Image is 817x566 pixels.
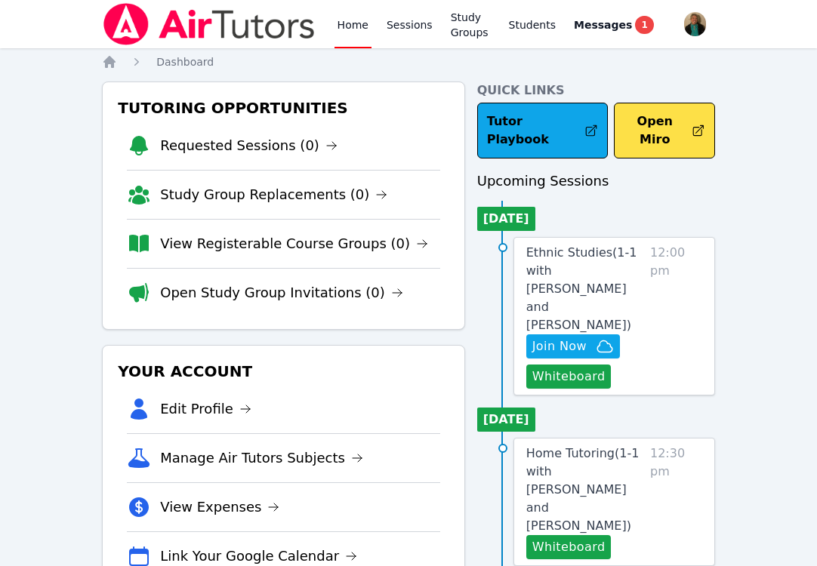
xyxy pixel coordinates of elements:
button: Whiteboard [526,535,612,559]
img: Air Tutors [102,3,316,45]
a: View Expenses [160,497,279,518]
span: 1 [635,16,653,34]
h3: Tutoring Opportunities [115,94,452,122]
a: Dashboard [156,54,214,69]
a: Edit Profile [160,398,251,420]
span: Messages [574,17,632,32]
h3: Your Account [115,358,452,385]
a: Requested Sessions (0) [160,135,338,156]
button: Whiteboard [526,365,612,389]
span: Dashboard [156,56,214,68]
a: View Registerable Course Groups (0) [160,233,428,254]
a: Tutor Playbook [477,103,609,158]
span: Ethnic Studies ( 1-1 with [PERSON_NAME] and [PERSON_NAME] ) [526,245,637,332]
a: Study Group Replacements (0) [160,184,387,205]
li: [DATE] [477,207,535,231]
h4: Quick Links [477,82,715,100]
nav: Breadcrumb [102,54,715,69]
a: Home Tutoring(1-1 with [PERSON_NAME] and [PERSON_NAME]) [526,444,644,535]
a: Manage Air Tutors Subjects [160,448,363,469]
span: 12:00 pm [650,244,702,389]
span: Home Tutoring ( 1-1 with [PERSON_NAME] and [PERSON_NAME] ) [526,446,640,533]
button: Open Miro [614,103,714,158]
h3: Upcoming Sessions [477,171,715,192]
span: Join Now [532,337,587,355]
li: [DATE] [477,408,535,432]
a: Open Study Group Invitations (0) [160,282,403,303]
span: 12:30 pm [650,444,702,559]
button: Join Now [526,334,620,358]
a: Ethnic Studies(1-1 with [PERSON_NAME] and [PERSON_NAME]) [526,244,644,334]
